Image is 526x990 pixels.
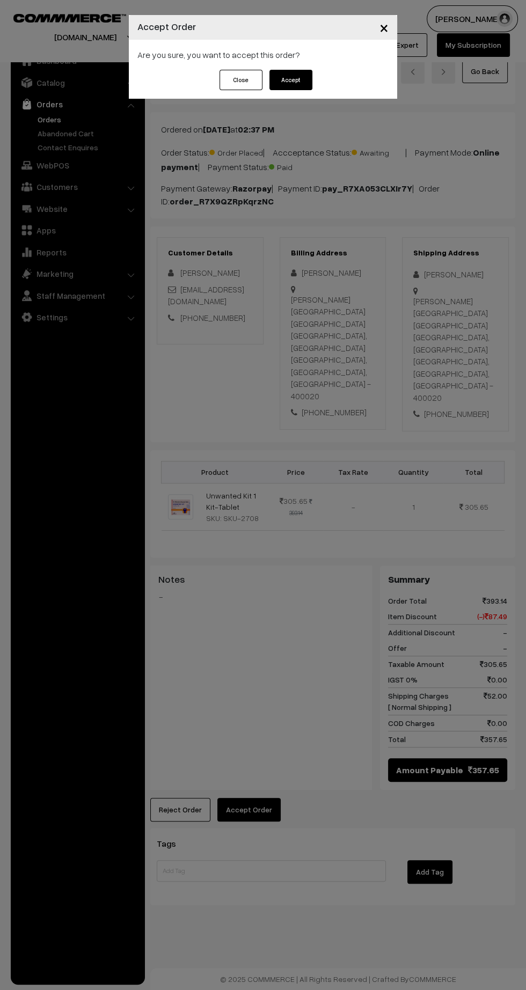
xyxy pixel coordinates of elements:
button: Close [371,11,397,44]
div: Are you sure, you want to accept this order? [129,40,397,70]
button: Accept [269,70,312,90]
span: × [379,17,389,37]
button: Close [220,70,262,90]
h4: Accept Order [137,19,196,34]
